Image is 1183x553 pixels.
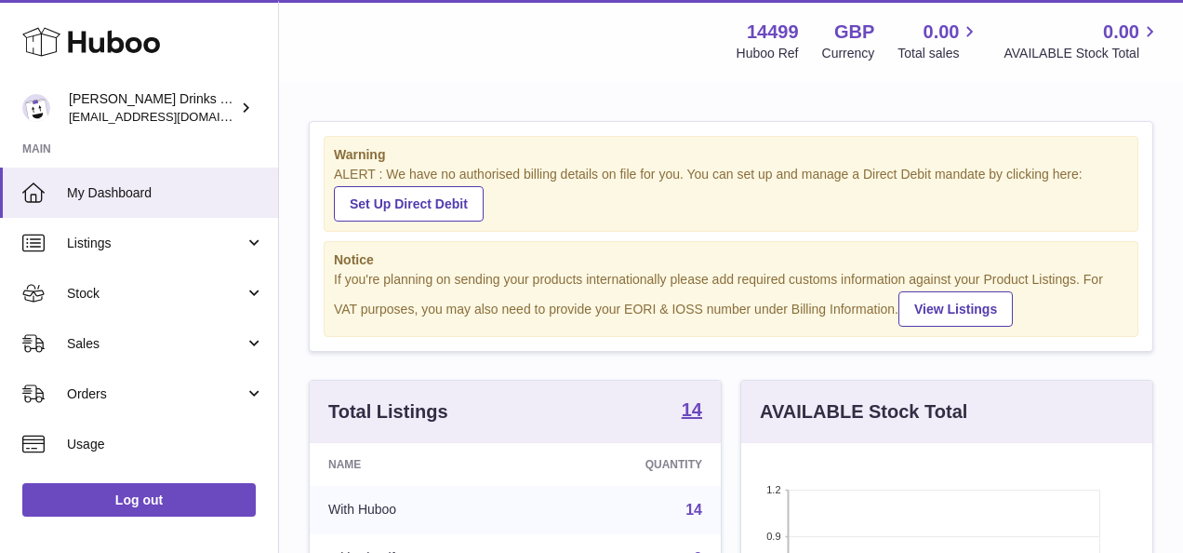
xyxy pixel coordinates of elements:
[898,291,1013,327] a: View Listings
[737,45,799,62] div: Huboo Ref
[67,385,245,403] span: Orders
[334,186,484,222] a: Set Up Direct Debit
[334,146,1128,164] strong: Warning
[747,20,799,45] strong: 14499
[924,20,960,45] span: 0.00
[682,400,702,419] strong: 14
[685,502,702,518] a: 14
[1004,45,1161,62] span: AVAILABLE Stock Total
[22,483,256,517] a: Log out
[67,184,264,202] span: My Dashboard
[766,484,780,495] text: 1.2
[67,335,245,353] span: Sales
[760,399,967,425] h3: AVAILABLE Stock Total
[67,235,245,252] span: Listings
[334,271,1128,327] div: If you're planning on sending your products internationally please add required customs informati...
[310,443,531,486] th: Name
[897,45,980,62] span: Total sales
[897,20,980,62] a: 0.00 Total sales
[766,531,780,542] text: 0.9
[22,94,50,122] img: internalAdmin-14499@internal.huboo.com
[334,251,1128,269] strong: Notice
[328,399,448,425] h3: Total Listings
[682,400,702,423] a: 14
[531,443,721,486] th: Quantity
[1004,20,1161,62] a: 0.00 AVAILABLE Stock Total
[69,109,273,124] span: [EMAIL_ADDRESS][DOMAIN_NAME]
[834,20,874,45] strong: GBP
[310,486,531,534] td: With Huboo
[334,166,1128,222] div: ALERT : We have no authorised billing details on file for you. You can set up and manage a Direct...
[822,45,875,62] div: Currency
[67,285,245,303] span: Stock
[67,436,264,453] span: Usage
[69,90,236,126] div: [PERSON_NAME] Drinks LTD (t/a Zooz)
[1103,20,1139,45] span: 0.00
